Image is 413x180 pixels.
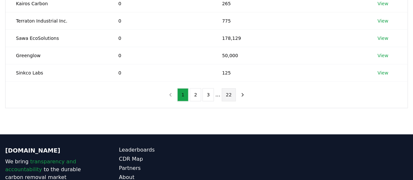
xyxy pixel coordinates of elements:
[377,52,388,59] a: View
[6,64,108,81] td: Sinkco Labs
[6,29,108,47] td: Sawa EcoSolutions
[212,64,297,81] td: 125
[6,47,108,64] td: Greenglow
[215,91,220,99] li: ...
[5,158,76,172] span: transparency and accountability
[377,35,388,41] a: View
[108,64,212,81] td: 0
[212,29,297,47] td: 178,129
[108,29,212,47] td: 0
[202,88,214,101] button: 3
[119,164,206,172] a: Partners
[377,0,388,7] a: View
[237,88,248,101] button: next page
[108,47,212,64] td: 0
[5,146,93,155] p: [DOMAIN_NAME]
[119,146,206,154] a: Leaderboards
[177,88,189,101] button: 1
[108,12,212,29] td: 0
[222,88,236,101] button: 22
[377,70,388,76] a: View
[190,88,201,101] button: 2
[212,47,297,64] td: 50,000
[377,18,388,24] a: View
[6,12,108,29] td: Terraton Industrial Inc.
[212,12,297,29] td: 775
[119,155,206,163] a: CDR Map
